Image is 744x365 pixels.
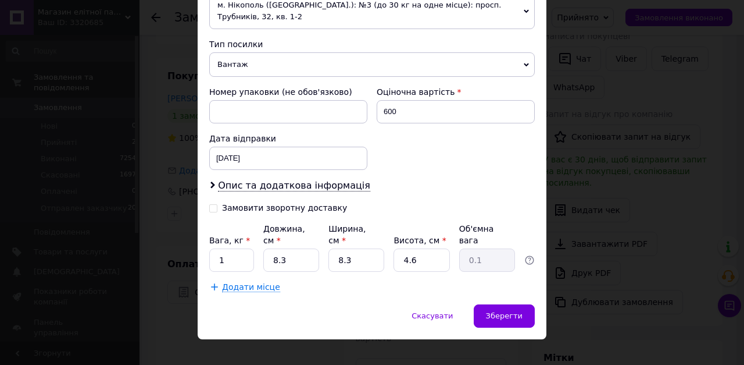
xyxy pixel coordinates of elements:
span: Тип посилки [209,40,263,49]
label: Висота, см [394,236,446,245]
label: Довжина, см [263,224,305,245]
span: Вантаж [209,52,535,77]
div: Об'ємна вага [459,223,515,246]
div: Номер упаковки (не обов'язково) [209,86,367,98]
span: Додати місце [222,282,280,292]
span: Скасувати [412,311,453,320]
span: Зберегти [486,311,523,320]
span: Опис та додаткова інформація [218,180,370,192]
div: Замовити зворотну доставку [222,203,347,213]
label: Ширина, см [328,224,366,245]
div: Оціночна вартість [377,86,535,98]
div: Дата відправки [209,133,367,144]
label: Вага, кг [209,236,250,245]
